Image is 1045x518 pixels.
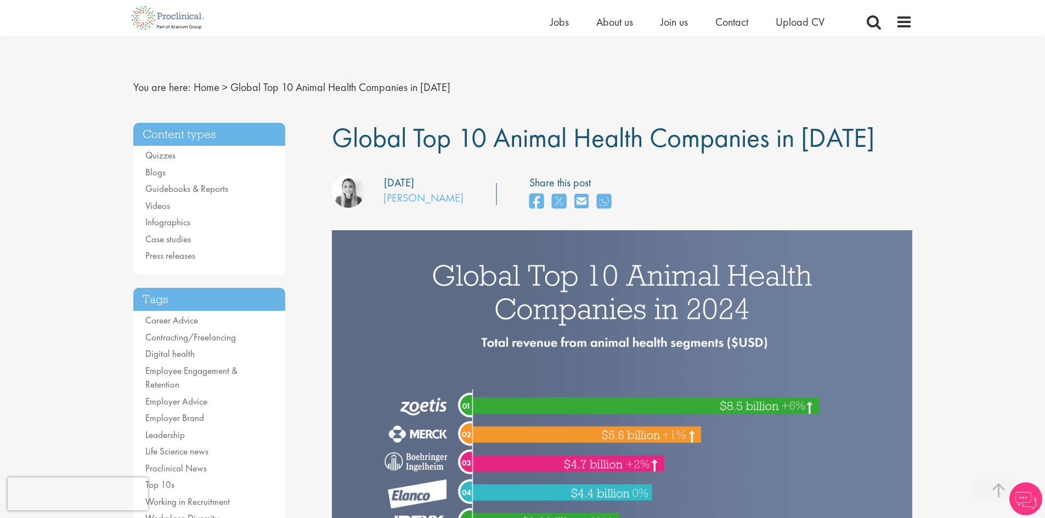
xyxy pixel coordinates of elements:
a: Leadership [145,429,185,441]
a: Career Advice [145,314,198,326]
a: Press releases [145,249,195,261]
a: share on twitter [552,190,566,214]
a: Employer Brand [145,412,204,424]
a: Blogs [145,166,166,178]
a: Contact [715,15,748,29]
a: Jobs [550,15,569,29]
a: Upload CV [776,15,824,29]
a: Employee Engagement & Retention [145,365,238,391]
a: share on whats app [597,190,611,214]
span: Global Top 10 Animal Health Companies in [DATE] [230,80,450,94]
a: share on facebook [529,190,544,214]
a: [PERSON_NAME] [383,191,464,205]
a: Case studies [145,233,191,245]
a: Employer Advice [145,395,207,407]
a: Quizzes [145,149,176,161]
div: [DATE] [384,175,414,191]
h3: Tags [133,288,286,311]
a: Infographics [145,216,190,228]
label: Share this post [529,175,617,191]
a: Digital health [145,348,195,360]
a: About us [596,15,633,29]
a: Working in Recruitment [145,496,230,508]
a: Videos [145,200,170,212]
a: Guidebooks & Reports [145,183,228,195]
iframe: reCAPTCHA [8,477,148,510]
h3: Content types [133,123,286,146]
img: Chatbot [1009,482,1042,515]
span: Global Top 10 Animal Health Companies in [DATE] [332,120,874,155]
span: You are here: [133,80,191,94]
a: Top 10s [145,479,174,491]
a: Life Science news [145,445,208,457]
a: Proclinical News [145,462,207,474]
img: Hannah Burke [332,175,365,208]
a: Join us [660,15,688,29]
a: breadcrumb link [194,80,219,94]
a: Contracting/Freelancing [145,331,236,343]
a: share on email [574,190,589,214]
span: > [222,80,228,94]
